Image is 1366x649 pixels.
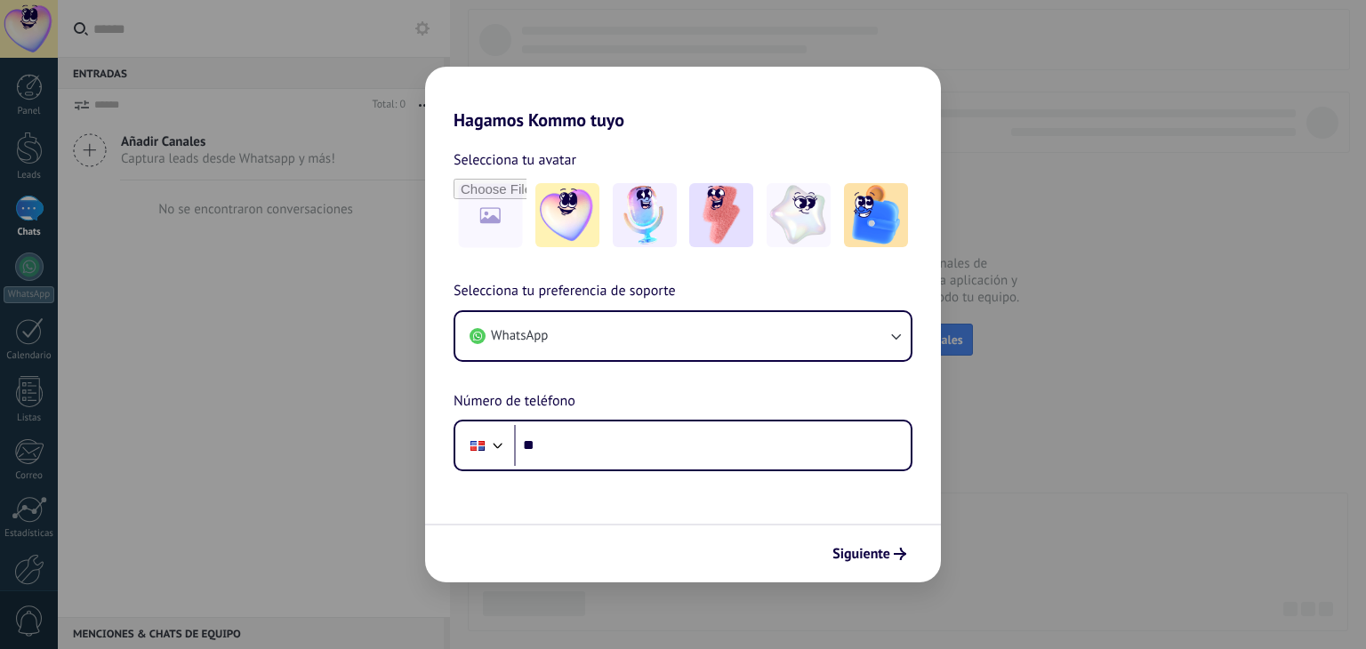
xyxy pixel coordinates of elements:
[455,312,911,360] button: WhatsApp
[454,148,576,172] span: Selecciona tu avatar
[832,548,890,560] span: Siguiente
[454,390,575,413] span: Número de teléfono
[824,539,914,569] button: Siguiente
[461,427,494,464] div: Dominican Republic: + 1
[767,183,831,247] img: -4.jpeg
[613,183,677,247] img: -2.jpeg
[425,67,941,131] h2: Hagamos Kommo tuyo
[454,280,676,303] span: Selecciona tu preferencia de soporte
[535,183,599,247] img: -1.jpeg
[844,183,908,247] img: -5.jpeg
[491,327,548,345] span: WhatsApp
[689,183,753,247] img: -3.jpeg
